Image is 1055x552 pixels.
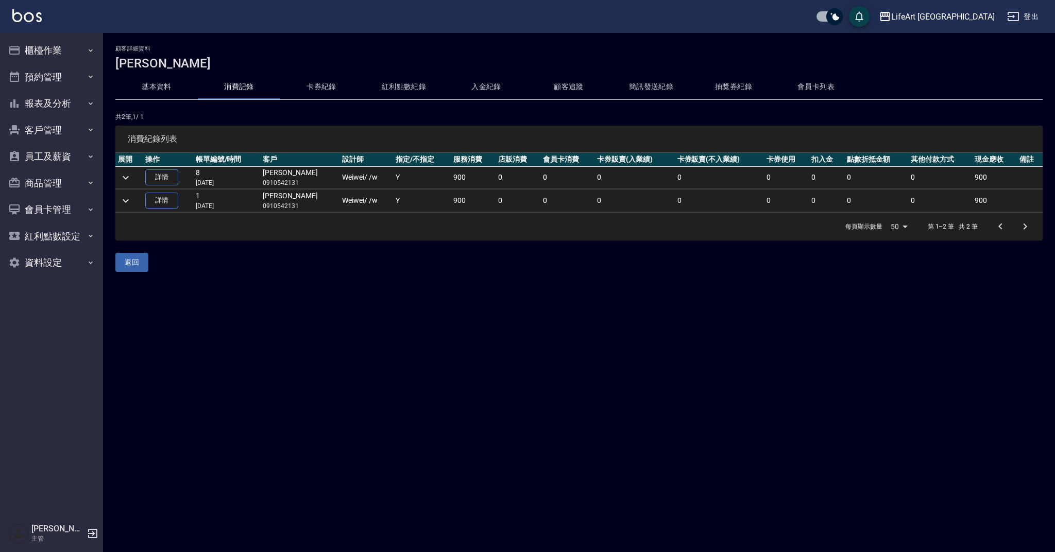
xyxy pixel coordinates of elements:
[196,178,258,187] p: [DATE]
[451,189,496,212] td: 900
[196,201,258,211] p: [DATE]
[260,189,339,212] td: [PERSON_NAME]
[145,193,178,209] a: 詳情
[4,64,99,91] button: 預約管理
[844,189,908,212] td: 0
[844,166,908,189] td: 0
[31,534,84,543] p: 主管
[527,75,610,99] button: 顧客追蹤
[875,6,999,27] button: LifeArt [GEOGRAPHIC_DATA]
[143,153,193,166] th: 操作
[540,153,594,166] th: 會員卡消費
[928,222,978,231] p: 第 1–2 筆 共 2 筆
[451,166,496,189] td: 900
[887,213,911,240] div: 50
[496,153,540,166] th: 店販消費
[496,166,540,189] td: 0
[972,153,1017,166] th: 現金應收
[115,253,148,272] button: 返回
[4,249,99,276] button: 資料設定
[675,166,764,189] td: 0
[4,223,99,250] button: 紅利點數設定
[844,153,908,166] th: 點數折抵金額
[764,189,809,212] td: 0
[891,10,995,23] div: LifeArt [GEOGRAPHIC_DATA]
[393,189,451,212] td: Y
[451,153,496,166] th: 服務消費
[339,153,393,166] th: 設計師
[198,75,280,99] button: 消費記錄
[1003,7,1043,26] button: 登出
[594,189,674,212] td: 0
[4,196,99,223] button: 會員卡管理
[540,166,594,189] td: 0
[363,75,445,99] button: 紅利點數紀錄
[115,75,198,99] button: 基本資料
[128,134,1030,144] span: 消費紀錄列表
[764,166,809,189] td: 0
[496,189,540,212] td: 0
[260,153,339,166] th: 客戶
[193,153,260,166] th: 帳單編號/時間
[908,166,972,189] td: 0
[849,6,870,27] button: save
[594,153,674,166] th: 卡券販賣(入業績)
[809,189,844,212] td: 0
[115,153,143,166] th: 展開
[445,75,527,99] button: 入金紀錄
[339,166,393,189] td: Weiwei / /w
[280,75,363,99] button: 卡券紀錄
[118,193,133,209] button: expand row
[764,153,809,166] th: 卡券使用
[115,112,1043,122] p: 共 2 筆, 1 / 1
[260,166,339,189] td: [PERSON_NAME]
[145,169,178,185] a: 詳情
[675,153,764,166] th: 卡券販賣(不入業績)
[31,524,84,534] h5: [PERSON_NAME]
[809,166,844,189] td: 0
[972,189,1017,212] td: 900
[692,75,775,99] button: 抽獎券紀錄
[845,222,882,231] p: 每頁顯示數量
[263,178,337,187] p: 0910542131
[193,166,260,189] td: 8
[193,189,260,212] td: 1
[610,75,692,99] button: 簡訊發送紀錄
[1017,153,1043,166] th: 備註
[4,90,99,117] button: 報表及分析
[908,189,972,212] td: 0
[393,166,451,189] td: Y
[339,189,393,212] td: Weiwei / /w
[8,523,29,544] img: Person
[540,189,594,212] td: 0
[775,75,857,99] button: 會員卡列表
[118,170,133,185] button: expand row
[594,166,674,189] td: 0
[115,45,1043,52] h2: 顧客詳細資料
[675,189,764,212] td: 0
[908,153,972,166] th: 其他付款方式
[263,201,337,211] p: 0910542131
[12,9,42,22] img: Logo
[393,153,451,166] th: 指定/不指定
[4,117,99,144] button: 客戶管理
[809,153,844,166] th: 扣入金
[115,56,1043,71] h3: [PERSON_NAME]
[4,143,99,170] button: 員工及薪資
[4,37,99,64] button: 櫃檯作業
[4,170,99,197] button: 商品管理
[972,166,1017,189] td: 900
